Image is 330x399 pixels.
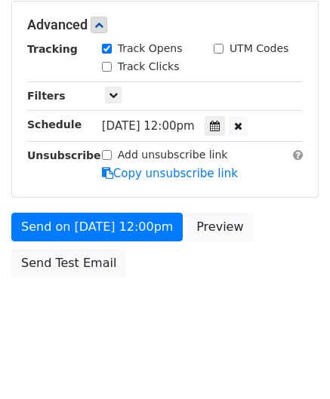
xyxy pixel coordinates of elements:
a: Send Test Email [11,249,126,278]
a: Send on [DATE] 12:00pm [11,213,183,241]
h5: Advanced [27,17,303,33]
strong: Filters [27,90,66,102]
label: Add unsubscribe link [118,147,228,163]
label: UTM Codes [230,41,288,57]
strong: Tracking [27,43,78,55]
label: Track Clicks [118,59,180,75]
span: [DATE] 12:00pm [102,119,195,133]
iframe: Chat Widget [254,327,330,399]
strong: Schedule [27,118,82,130]
label: Track Opens [118,41,183,57]
strong: Unsubscribe [27,149,101,161]
a: Copy unsubscribe link [102,167,238,180]
a: Preview [187,213,253,241]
